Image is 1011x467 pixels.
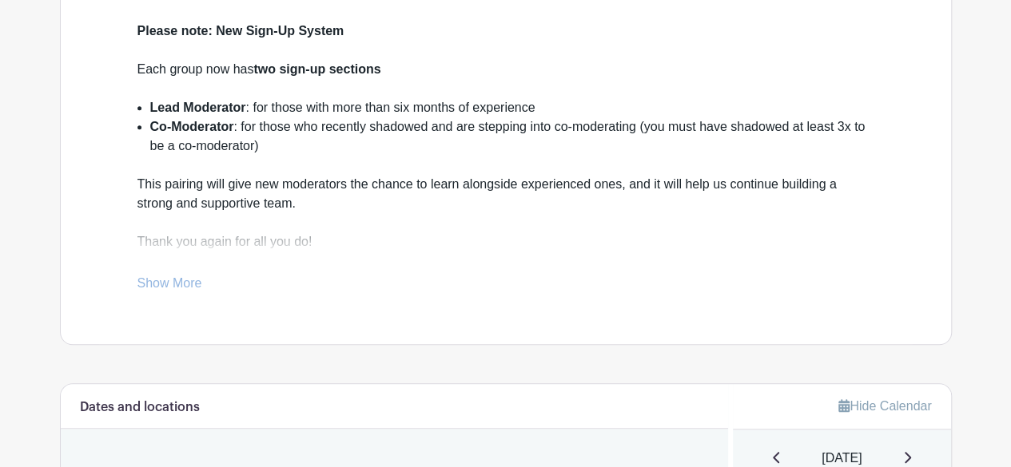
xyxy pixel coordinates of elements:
[137,276,202,296] a: Show More
[150,101,246,114] strong: Lead Moderator
[150,98,874,117] li: : for those with more than six months of experience
[150,117,874,175] li: : for those who recently shadowed and are stepping into co-moderating (you must have shadowed at ...
[253,62,380,76] strong: two sign-up sections
[80,400,200,415] h6: Dates and locations
[137,175,874,328] div: This pairing will give new moderators the chance to learn alongside experienced ones, and it will...
[137,24,344,38] strong: Please note: New Sign-Up System
[137,60,874,98] div: Each group now has
[838,399,931,413] a: Hide Calendar
[150,120,234,133] strong: Co-Moderator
